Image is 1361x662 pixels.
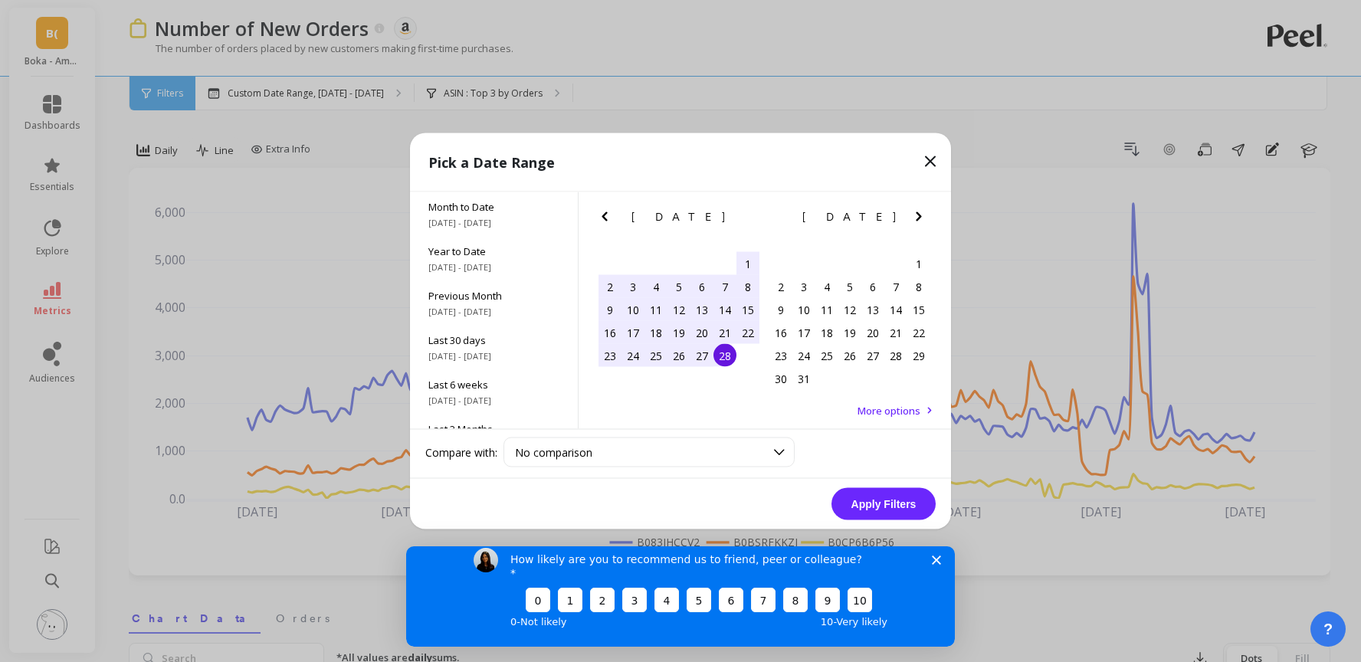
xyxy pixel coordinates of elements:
[406,546,955,647] iframe: Survey by Kateryna from Peel
[907,275,930,298] div: Choose Saturday, March 8th, 2025
[428,244,559,258] span: Year to Date
[428,350,559,362] span: [DATE] - [DATE]
[621,298,644,321] div: Choose Monday, February 10th, 2025
[792,298,815,321] div: Choose Monday, March 10th, 2025
[595,208,620,232] button: Previous Month
[815,321,838,344] div: Choose Tuesday, March 18th, 2025
[831,488,936,520] button: Apply Filters
[599,344,621,367] div: Choose Sunday, February 23rd, 2025
[644,344,667,367] div: Choose Tuesday, February 25th, 2025
[815,344,838,367] div: Choose Tuesday, March 25th, 2025
[861,321,884,344] div: Choose Thursday, March 20th, 2025
[1310,611,1346,647] button: ?
[428,306,559,318] span: [DATE] - [DATE]
[425,444,497,460] label: Compare with:
[792,275,815,298] div: Choose Monday, March 3rd, 2025
[428,289,559,303] span: Previous Month
[428,378,559,392] span: Last 6 weeks
[884,275,907,298] div: Choose Friday, March 7th, 2025
[907,344,930,367] div: Choose Saturday, March 29th, 2025
[769,298,792,321] div: Choose Sunday, March 9th, 2025
[428,261,559,274] span: [DATE] - [DATE]
[599,275,621,298] div: Choose Sunday, February 2nd, 2025
[838,275,861,298] div: Choose Wednesday, March 5th, 2025
[713,298,736,321] div: Choose Friday, February 14th, 2025
[736,321,759,344] div: Choose Saturday, February 22nd, 2025
[815,298,838,321] div: Choose Tuesday, March 11th, 2025
[644,275,667,298] div: Choose Tuesday, February 4th, 2025
[769,252,930,390] div: month 2025-03
[736,252,759,275] div: Choose Saturday, February 1st, 2025
[769,367,792,390] div: Choose Sunday, March 30th, 2025
[884,298,907,321] div: Choose Friday, March 14th, 2025
[861,298,884,321] div: Choose Thursday, March 13th, 2025
[599,252,759,367] div: month 2025-02
[861,275,884,298] div: Choose Thursday, March 6th, 2025
[621,275,644,298] div: Choose Monday, February 3rd, 2025
[713,344,736,367] div: Choose Friday, February 28th, 2025
[428,152,555,173] p: Pick a Date Range
[739,208,763,232] button: Next Month
[792,321,815,344] div: Choose Monday, March 17th, 2025
[690,321,713,344] div: Choose Thursday, February 20th, 2025
[428,395,559,407] span: [DATE] - [DATE]
[667,344,690,367] div: Choose Wednesday, February 26th, 2025
[884,321,907,344] div: Choose Friday, March 21st, 2025
[599,321,621,344] div: Choose Sunday, February 16th, 2025
[713,275,736,298] div: Choose Friday, February 7th, 2025
[838,321,861,344] div: Choose Wednesday, March 19th, 2025
[907,298,930,321] div: Choose Saturday, March 15th, 2025
[667,275,690,298] div: Choose Wednesday, February 5th, 2025
[690,344,713,367] div: Choose Thursday, February 27th, 2025
[792,367,815,390] div: Choose Monday, March 31st, 2025
[769,275,792,298] div: Choose Sunday, March 2nd, 2025
[861,344,884,367] div: Choose Thursday, March 27th, 2025
[690,298,713,321] div: Choose Thursday, February 13th, 2025
[838,298,861,321] div: Choose Wednesday, March 12th, 2025
[769,344,792,367] div: Choose Sunday, March 23rd, 2025
[815,275,838,298] div: Choose Tuesday, March 4th, 2025
[769,321,792,344] div: Choose Sunday, March 16th, 2025
[792,344,815,367] div: Choose Monday, March 24th, 2025
[802,211,898,223] span: [DATE]
[884,344,907,367] div: Choose Friday, March 28th, 2025
[428,217,559,229] span: [DATE] - [DATE]
[428,422,559,436] span: Last 3 Months
[621,344,644,367] div: Choose Monday, February 24th, 2025
[736,275,759,298] div: Choose Saturday, February 8th, 2025
[910,208,934,232] button: Next Month
[907,252,930,275] div: Choose Saturday, March 1st, 2025
[907,321,930,344] div: Choose Saturday, March 22nd, 2025
[713,321,736,344] div: Choose Friday, February 21st, 2025
[428,200,559,214] span: Month to Date
[631,211,727,223] span: [DATE]
[428,333,559,347] span: Last 30 days
[621,321,644,344] div: Choose Monday, February 17th, 2025
[838,344,861,367] div: Choose Wednesday, March 26th, 2025
[515,445,592,460] span: No comparison
[599,298,621,321] div: Choose Sunday, February 9th, 2025
[858,404,920,418] span: More options
[667,298,690,321] div: Choose Wednesday, February 12th, 2025
[690,275,713,298] div: Choose Thursday, February 6th, 2025
[644,321,667,344] div: Choose Tuesday, February 18th, 2025
[766,208,791,232] button: Previous Month
[644,298,667,321] div: Choose Tuesday, February 11th, 2025
[736,298,759,321] div: Choose Saturday, February 15th, 2025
